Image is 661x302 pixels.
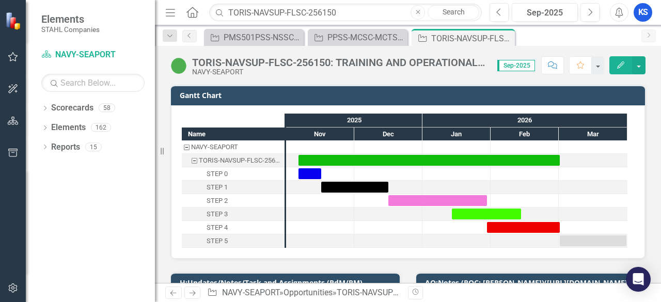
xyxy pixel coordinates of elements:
[191,140,238,154] div: NAVY-SEAPORT
[298,168,321,179] div: Task: Start date: 2025-11-06 End date: 2025-11-16
[182,221,285,234] div: Task: Start date: 2026-01-30 End date: 2026-03-01
[182,167,285,181] div: STEP 0
[51,102,93,114] a: Scorecards
[182,154,285,167] div: TORIS-NAVSUP-FLSC-256150: TRAINING AND OPERATIONAL READINESS INFORMATION SERVICES TORIS (SEAPORT ...
[560,235,626,246] div: Task: Start date: 2026-03-01 End date: 2026-03-31
[182,234,285,248] div: STEP 5
[497,60,535,71] span: Sep-2025
[491,128,559,141] div: Feb
[182,194,285,208] div: STEP 2
[207,181,228,194] div: STEP 1
[182,128,285,140] div: Name
[428,5,479,20] a: Search
[207,194,228,208] div: STEP 2
[192,68,487,76] div: NAVY-SEAPORT
[182,140,285,154] div: Task: NAVY-SEAPORT Start date: 2025-11-06 End date: 2025-11-07
[207,234,228,248] div: STEP 5
[170,57,187,74] img: Active
[182,221,285,234] div: STEP 4
[222,288,279,297] a: NAVY-SEAPORT
[209,4,482,22] input: Search ClearPoint...
[207,167,228,181] div: STEP 0
[182,208,285,221] div: STEP 3
[85,142,102,151] div: 15
[224,31,301,44] div: PMS501PSS-NSSC-SEAPORT-240845 (PMS 501 PROFESSIONAL SUPPORT SERVICES (SEAPORT NXG))
[182,167,285,181] div: Task: Start date: 2025-11-06 End date: 2025-11-16
[559,128,627,141] div: Mar
[182,181,285,194] div: Task: Start date: 2025-11-16 End date: 2025-12-16
[91,123,111,132] div: 162
[487,222,560,233] div: Task: Start date: 2026-01-30 End date: 2026-03-01
[182,194,285,208] div: Task: Start date: 2025-12-16 End date: 2026-01-30
[321,182,388,193] div: Task: Start date: 2025-11-16 End date: 2025-12-16
[452,209,521,219] div: Task: Start date: 2026-01-14 End date: 2026-02-13
[51,141,80,153] a: Reports
[327,31,405,44] div: PPSS-MCSC-MCTSSA-229429 (PROGRAM AND PROFESSIONAL SUPPORT SERVICES FOR MCTSSA)
[207,221,228,234] div: STEP 4
[286,114,422,127] div: 2025
[182,140,285,154] div: NAVY-SEAPORT
[182,181,285,194] div: STEP 1
[286,128,354,141] div: Nov
[99,104,115,113] div: 58
[425,279,640,287] h3: AQ:Notes (POC: [PERSON_NAME])([URL][DOMAIN_NAME])
[634,3,652,22] button: KS
[431,32,512,45] div: TORIS-NAVSUP-FLSC-256150: TRAINING AND OPERATIONAL READINESS INFORMATION SERVICES TORIS (SEAPORT ...
[182,234,285,248] div: Task: Start date: 2026-03-01 End date: 2026-03-31
[182,154,285,167] div: Task: Start date: 2025-11-06 End date: 2026-03-01
[298,155,560,166] div: Task: Start date: 2025-11-06 End date: 2026-03-01
[207,31,301,44] a: PMS501PSS-NSSC-SEAPORT-240845 (PMS 501 PROFESSIONAL SUPPORT SERVICES (SEAPORT NXG))
[626,267,651,292] div: Open Intercom Messenger
[284,288,333,297] a: Opportunities
[512,3,578,22] button: Sep-2025
[41,49,145,61] a: NAVY-SEAPORT
[515,7,574,19] div: Sep-2025
[51,122,86,134] a: Elements
[422,128,491,141] div: Jan
[199,154,281,167] div: TORIS-NAVSUP-FLSC-256150: TRAINING AND OPERATIONAL READINESS INFORMATION SERVICES TORIS (SEAPORT ...
[41,74,145,92] input: Search Below...
[180,91,640,99] h3: Gantt Chart
[354,128,422,141] div: Dec
[207,287,400,299] div: » »
[192,57,487,68] div: TORIS-NAVSUP-FLSC-256150: TRAINING AND OPERATIONAL READINESS INFORMATION SERVICES TORIS (SEAPORT ...
[182,208,285,221] div: Task: Start date: 2026-01-14 End date: 2026-02-13
[388,195,487,206] div: Task: Start date: 2025-12-16 End date: 2026-01-30
[310,31,405,44] a: PPSS-MCSC-MCTSSA-229429 (PROGRAM AND PROFESSIONAL SUPPORT SERVICES FOR MCTSSA)
[207,208,228,221] div: STEP 3
[180,279,395,287] h3: H:Updates/Notes/Task and Assignments (PdM/PM)
[422,114,627,127] div: 2026
[41,25,100,34] small: STAHL Companies
[5,12,23,30] img: ClearPoint Strategy
[41,13,100,25] span: Elements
